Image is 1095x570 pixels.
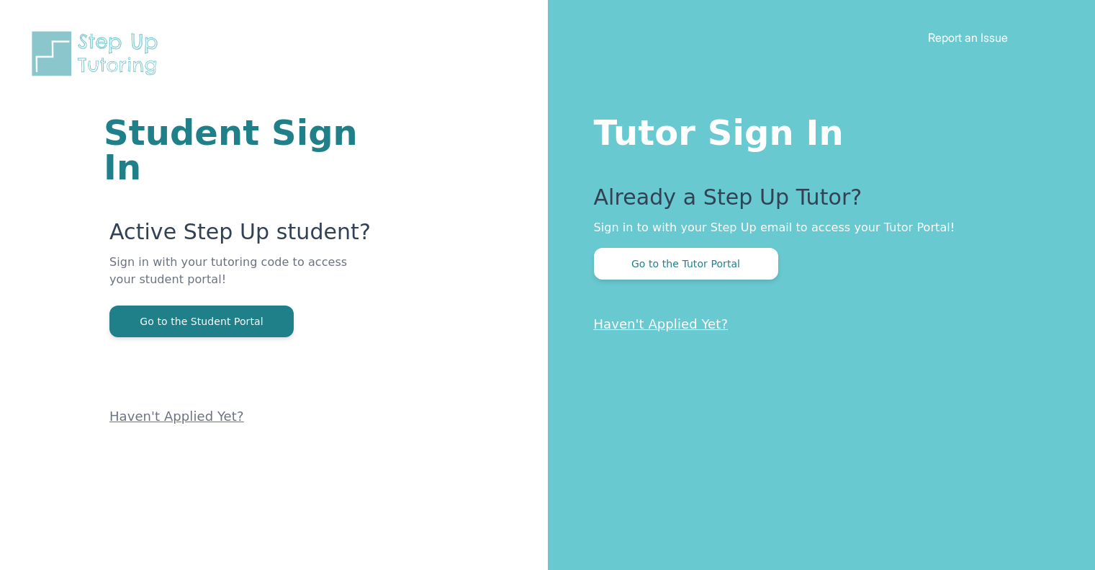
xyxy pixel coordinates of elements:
h1: Tutor Sign In [594,110,1038,150]
button: Go to the Tutor Portal [594,248,778,280]
p: Sign in to with your Step Up email to access your Tutor Portal! [594,219,1038,236]
p: Active Step Up student? [109,219,375,254]
img: Step Up Tutoring horizontal logo [29,29,167,79]
a: Haven't Applied Yet? [109,409,244,424]
button: Go to the Student Portal [109,306,294,337]
p: Already a Step Up Tutor? [594,184,1038,219]
a: Go to the Tutor Portal [594,257,778,270]
h1: Student Sign In [104,115,375,184]
p: Sign in with your tutoring code to access your student portal! [109,254,375,306]
a: Go to the Student Portal [109,314,294,328]
a: Haven't Applied Yet? [594,316,729,331]
a: Report an Issue [928,30,1008,45]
